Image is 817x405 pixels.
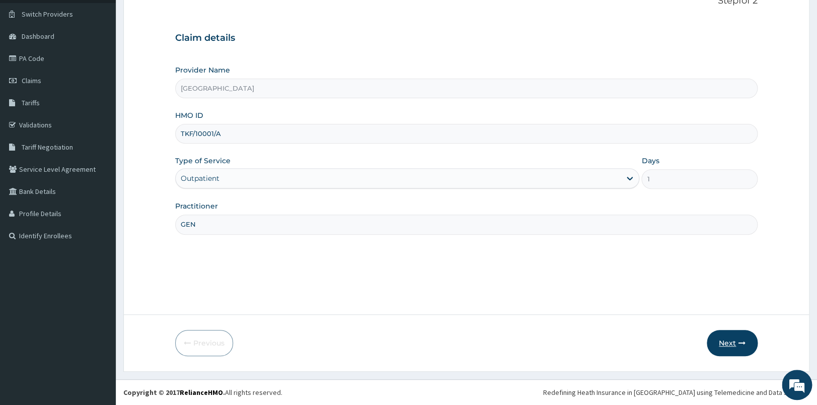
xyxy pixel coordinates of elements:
[175,215,758,234] input: Enter Name
[19,50,41,76] img: d_794563401_company_1708531726252_794563401
[58,127,139,229] span: We're online!
[181,173,219,183] div: Outpatient
[641,156,659,166] label: Days
[123,388,225,397] strong: Copyright © 2017 .
[175,65,230,75] label: Provider Name
[52,56,169,70] div: Chat with us now
[175,124,758,144] input: Enter HMO ID
[165,5,189,29] div: Minimize live chat window
[22,32,54,41] span: Dashboard
[5,275,192,310] textarea: Type your message and hit 'Enter'
[175,33,758,44] h3: Claim details
[22,10,73,19] span: Switch Providers
[116,379,817,405] footer: All rights reserved.
[175,330,233,356] button: Previous
[175,156,231,166] label: Type of Service
[175,110,203,120] label: HMO ID
[543,387,809,397] div: Redefining Heath Insurance in [GEOGRAPHIC_DATA] using Telemedicine and Data Science!
[22,98,40,107] span: Tariffs
[22,76,41,85] span: Claims
[180,388,223,397] a: RelianceHMO
[175,201,218,211] label: Practitioner
[707,330,758,356] button: Next
[22,143,73,152] span: Tariff Negotiation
